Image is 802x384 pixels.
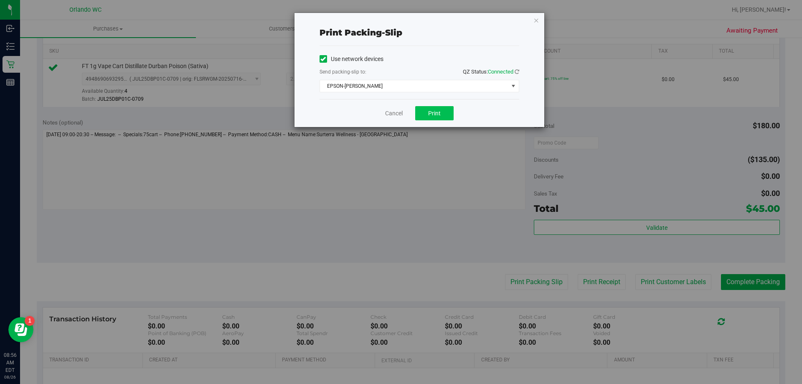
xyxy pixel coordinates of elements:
a: Cancel [385,109,403,118]
iframe: Resource center unread badge [25,316,35,326]
button: Print [415,106,454,120]
label: Use network devices [320,55,383,64]
span: Print packing-slip [320,28,402,38]
span: Connected [488,69,513,75]
iframe: Resource center [8,317,33,342]
span: select [508,80,518,92]
span: QZ Status: [463,69,519,75]
span: Print [428,110,441,117]
label: Send packing-slip to: [320,68,366,76]
span: EPSON-[PERSON_NAME] [320,80,508,92]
